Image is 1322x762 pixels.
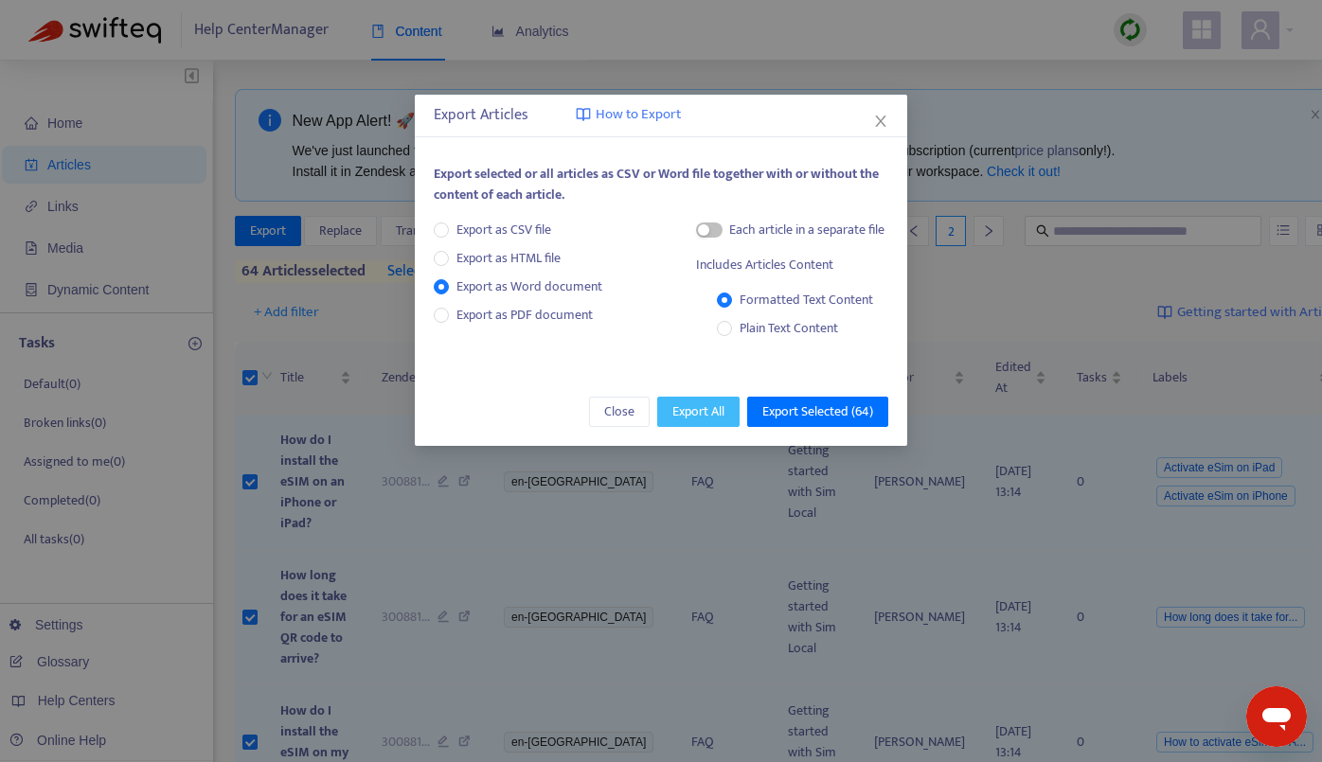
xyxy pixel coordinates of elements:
[747,397,888,427] button: Export Selected (64)
[434,104,888,127] div: Export Articles
[604,401,634,422] span: Close
[449,220,559,240] span: Export as CSV file
[696,255,833,275] div: Includes Articles Content
[873,114,888,129] span: close
[729,220,884,240] div: Each article in a separate file
[576,107,591,122] img: image-link
[434,163,879,205] span: Export selected or all articles as CSV or Word file together with or without the content of each ...
[449,248,568,269] span: Export as HTML file
[732,318,846,339] span: Plain Text Content
[449,276,610,297] span: Export as Word document
[596,104,681,126] span: How to Export
[870,111,891,132] button: Close
[589,397,650,427] button: Close
[762,401,873,422] span: Export Selected ( 64 )
[456,304,593,326] span: Export as PDF document
[672,401,724,422] span: Export All
[576,104,681,126] a: How to Export
[657,397,740,427] button: Export All
[740,289,873,310] span: Formatted Text Content
[1246,686,1307,747] iframe: Button to launch messaging window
